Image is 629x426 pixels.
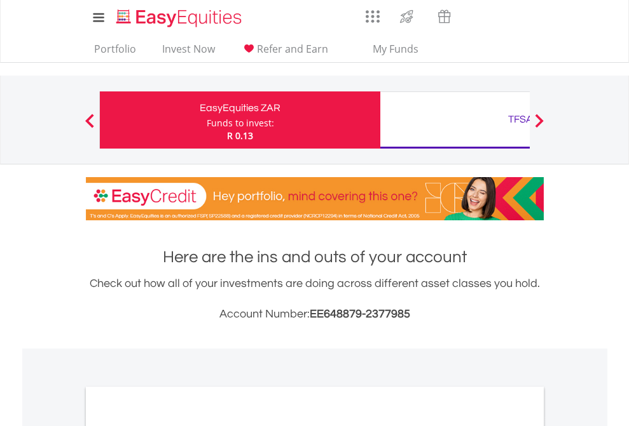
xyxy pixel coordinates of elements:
img: grid-menu-icon.svg [366,10,380,23]
span: My Funds [354,41,438,57]
span: Refer and Earn [257,42,328,56]
a: Vouchers [425,3,463,27]
span: EE648879-2377985 [310,308,410,320]
div: EasyEquities ZAR [107,99,373,117]
h3: Account Number: [86,305,544,323]
span: R 0.13 [227,130,253,142]
a: Refer and Earn [236,43,333,62]
button: Previous [77,120,102,133]
a: FAQ's and Support [495,3,528,29]
h1: Here are the ins and outs of your account [86,246,544,269]
a: Home page [111,3,247,29]
img: EasyCredit Promotion Banner [86,177,544,220]
a: Portfolio [89,43,141,62]
a: Notifications [463,3,495,29]
img: vouchers-v2.svg [434,6,455,27]
img: EasyEquities_Logo.png [114,8,247,29]
a: AppsGrid [357,3,388,23]
div: Funds to invest: [207,117,274,130]
a: My Profile [528,3,560,31]
a: Invest Now [157,43,220,62]
button: Next [527,120,552,133]
div: Check out how all of your investments are doing across different asset classes you hold. [86,275,544,323]
img: thrive-v2.svg [396,6,417,27]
